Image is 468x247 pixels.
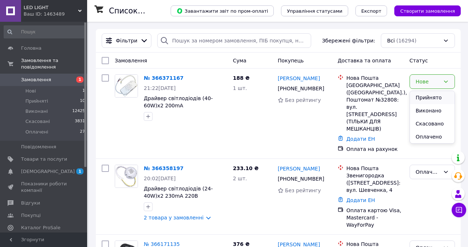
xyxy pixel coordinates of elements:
div: Оплата на рахунок [346,145,404,153]
span: Замовлення та повідомлення [21,57,87,70]
a: Драйвер світлодіодів (24-40W)х2 230mA 220В [144,186,213,199]
span: Головна [21,45,41,52]
span: 27 [80,129,85,135]
span: [DEMOGRAPHIC_DATA] [21,168,75,175]
span: Повідомлення [21,144,56,150]
a: [PERSON_NAME] [278,165,320,172]
button: Завантажити звіт по пром-оплаті [171,5,274,16]
span: Створити замовлення [400,8,455,14]
span: Нові [25,88,36,94]
span: 1 шт. [233,85,247,91]
span: Оплачені [25,129,48,135]
img: Фото товару [115,75,138,97]
span: Товари та послуги [21,156,67,162]
a: № 366171135 [144,241,180,247]
span: Показники роботи компанії [21,181,67,194]
span: Скасовані [25,118,50,125]
div: Ваш ID: 1463489 [24,11,87,17]
a: Додати ЕН [346,136,375,142]
span: Каталог ProSale [21,225,60,231]
h1: Список замовлень [109,7,183,15]
span: LED LIGHT [24,4,78,11]
div: [PHONE_NUMBER] [276,83,326,94]
div: Нова Пошта [346,74,404,82]
span: Покупець [278,58,304,63]
span: Збережені фільтри: [322,37,375,44]
img: Фото товару [115,165,138,188]
div: [GEOGRAPHIC_DATA] ([GEOGRAPHIC_DATA].), Поштомат №32808: вул. [STREET_ADDRESS] (ТІЛЬКИ ДЛЯ МЕШКАН... [346,82,404,132]
span: Прийняті [25,98,48,104]
span: Без рейтингу [285,97,321,103]
a: Драйвер світлодіодів (40-60W)x2 200mA [144,95,213,108]
a: [PERSON_NAME] [278,75,320,82]
input: Пошук [4,25,86,38]
span: Відгуки [21,200,40,206]
a: Додати ЕН [346,197,375,203]
span: 12425 [72,108,85,115]
span: Замовлення [115,58,147,63]
div: Нова Пошта [346,165,404,172]
span: Доставка та оплата [338,58,391,63]
span: 1 [76,77,84,83]
span: 21:22[DATE] [144,85,176,91]
div: Оплачено [416,168,440,176]
a: 2 товара у замовленні [144,215,204,221]
input: Пошук за номером замовлення, ПІБ покупця, номером телефону, Email, номером накладної [157,33,311,48]
button: Експорт [355,5,387,16]
span: Завантажити звіт по пром-оплаті [176,8,268,14]
div: Звенигородка ([STREET_ADDRESS]: вул. Шевченка, 4 [346,172,404,194]
span: (16294) [396,38,416,44]
span: Без рейтингу [285,188,321,193]
span: 376 ₴ [233,241,249,247]
span: Статус [410,58,428,63]
a: Створити замовлення [387,8,461,13]
a: № 366358197 [144,165,183,171]
span: Виконані [25,108,48,115]
li: Виконано [410,104,455,117]
span: Cума [233,58,246,63]
button: Управління статусами [281,5,348,16]
li: Прийнято [410,91,455,104]
button: Чат з покупцем [452,203,466,217]
span: 2 шт. [233,176,247,181]
span: 20:02[DATE] [144,176,176,181]
span: 3831 [75,118,85,125]
span: Замовлення [21,77,51,83]
span: Управління статусами [287,8,342,14]
a: № 366371167 [144,75,183,81]
li: Оплачено [410,130,455,143]
span: 1 [76,168,84,174]
span: 10 [80,98,85,104]
div: Нове [416,78,440,86]
span: Покупці [21,212,41,219]
div: Оплата картою Visa, Mastercard - WayForPay [346,207,404,229]
li: Скасовано [410,117,455,130]
span: Експорт [361,8,382,14]
a: Фото товару [115,74,138,98]
div: [PHONE_NUMBER] [276,174,326,184]
button: Створити замовлення [394,5,461,16]
span: 1 [82,88,85,94]
span: Всі [387,37,395,44]
span: 188 ₴ [233,75,249,81]
span: 233.10 ₴ [233,165,259,171]
span: Фільтри [116,37,137,44]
